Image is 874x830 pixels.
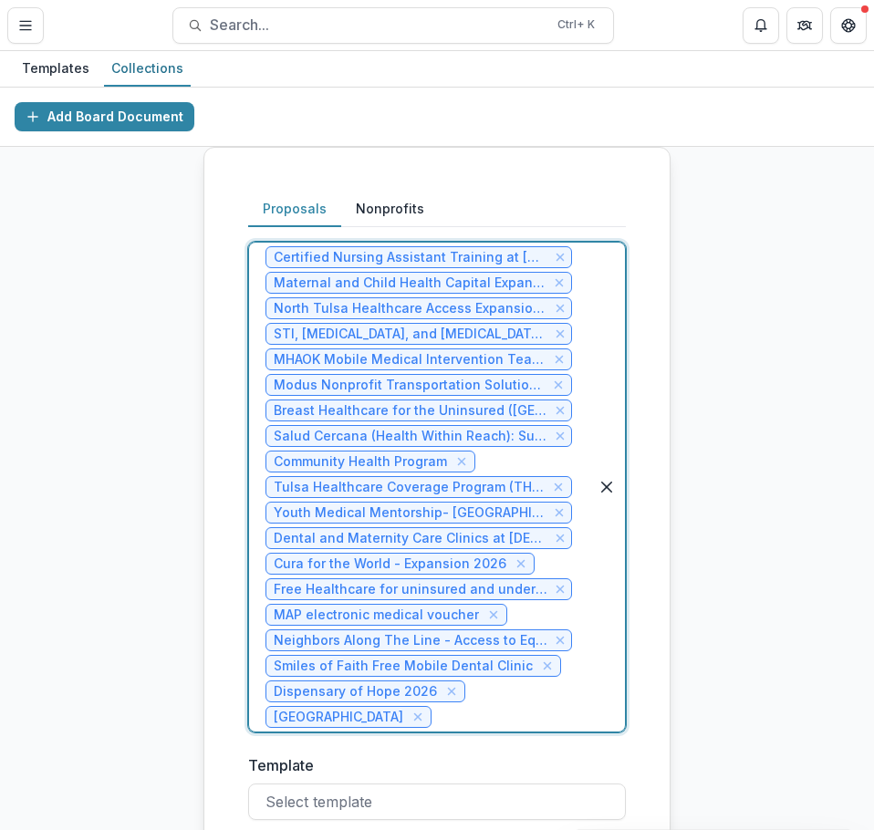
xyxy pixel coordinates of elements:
div: Remove MAP electronic medical voucher [484,606,503,624]
div: Remove Dental and Maternity Care Clinics at Catholic Charities [553,529,567,547]
span: [GEOGRAPHIC_DATA] [274,710,403,725]
span: North Tulsa Healthcare Access Expansion Initiative [274,301,546,316]
button: Search... [172,7,614,44]
div: Templates [15,55,97,81]
span: STI, [MEDICAL_DATA], and [MEDICAL_DATA] Prevention and Treatment [274,327,547,342]
button: Get Help [830,7,867,44]
div: Ctrl + K [554,15,598,35]
div: Remove Free Healthcare for uninsured and underinsured in Tulsa County [553,580,567,598]
div: Remove Dispensary of Hope 2026 [442,682,461,700]
button: Proposals [248,192,341,227]
div: Remove Breast Healthcare for the Uninsured (Tulsa County) [553,401,567,420]
div: Remove Neighbors Along The Line - Access to Equitable Holistic Wellness [553,631,567,649]
span: Free Healthcare for uninsured and underinsured in [GEOGRAPHIC_DATA] [274,582,547,597]
a: Collections [104,51,191,87]
div: Remove North Tulsa Healthcare Access Expansion Initiative [552,299,567,317]
span: Breast Healthcare for the Uninsured ([GEOGRAPHIC_DATA]) [274,403,547,419]
span: Dental and Maternity Care Clinics at [DEMOGRAPHIC_DATA] Charities [274,531,547,546]
button: Add Board Document [15,102,194,131]
span: Salud Cercana (Health Within Reach): Supporting Access to Linguistically and Culturally Competent... [274,429,547,444]
label: Template [248,754,615,776]
div: Remove Smiles of Faith Free Mobile Dental Clinic [538,657,557,675]
span: Smiles of Faith Free Mobile Dental Clinic [274,659,533,674]
div: Remove Tulsa Healthcare Coverage Program (THCP) [550,478,567,496]
span: Certified Nursing Assistant Training at [DEMOGRAPHIC_DATA] Charities [274,250,547,265]
span: MAP electronic medical voucher [274,607,479,623]
div: Remove Salud Cercana (Health Within Reach): Supporting Access to Linguistically and Culturally Co... [553,427,567,445]
button: Partners [786,7,823,44]
div: Remove MHAOK Mobile Medical Intervention Team (MMIT) [552,350,567,368]
span: Dispensary of Hope 2026 [274,684,437,700]
div: Collections [104,55,191,81]
span: Youth Medical Mentorship- [GEOGRAPHIC_DATA] [274,505,546,521]
span: Modus Nonprofit Transportation Solutions [274,378,544,393]
div: Remove Maternal and Child Health Capital Expansion [550,274,567,292]
div: Remove Tulsa Day Center Medical Clinic [409,708,427,726]
div: Remove Cura for the World - Expansion 2026 [512,555,530,573]
span: Neighbors Along The Line - Access to Equitable Holistic Wellness [274,633,547,648]
div: Remove Certified Nursing Assistant Training at Catholic Charities [553,248,567,266]
span: Search... [210,16,546,34]
span: Maternal and Child Health Capital Expansion [274,275,545,291]
span: Cura for the World - Expansion 2026 [274,556,506,572]
span: MHAOK Mobile Medical Intervention Team (MMIT) [274,352,546,368]
button: Notifications [743,7,779,44]
div: Remove Modus Nonprofit Transportation Solutions [549,376,567,394]
span: Community Health Program [274,454,447,470]
div: Remove STI, HIV, and Hepatitis C Prevention and Treatment [553,325,567,343]
div: Remove Youth Medical Mentorship- Tulsa [551,503,567,522]
div: Remove Community Health Program [453,452,471,471]
button: Toggle Menu [7,7,44,44]
span: Tulsa Healthcare Coverage Program (THCP) [274,480,545,495]
button: Nonprofits [341,192,439,227]
a: Templates [15,51,97,87]
div: Clear selected options [592,472,621,502]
